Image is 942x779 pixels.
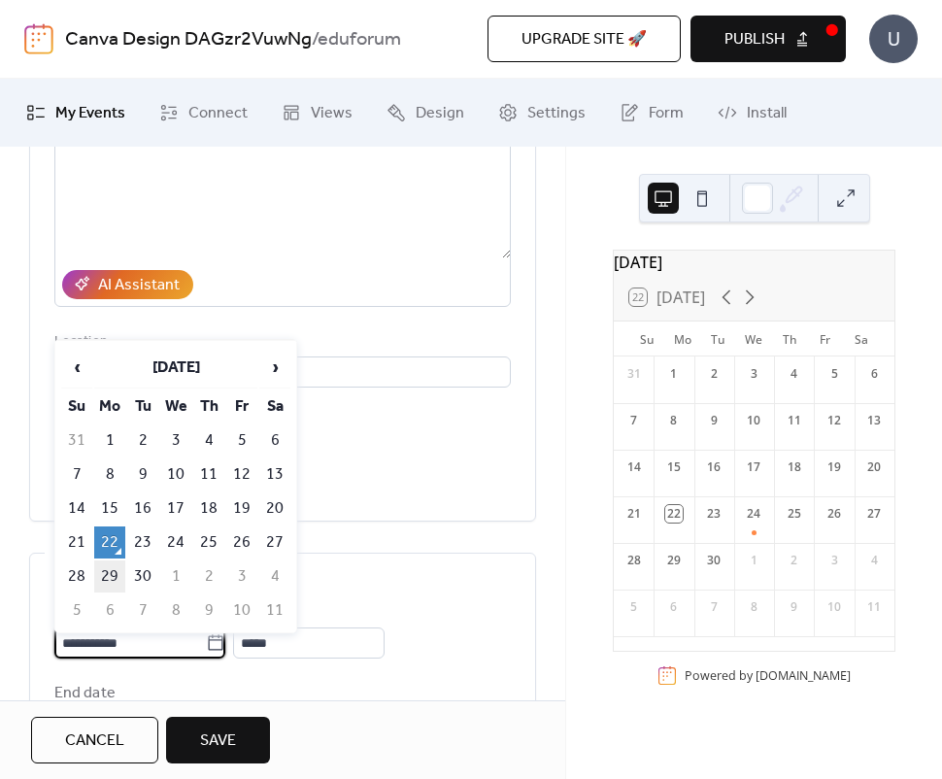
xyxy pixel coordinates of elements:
[160,492,191,525] td: 17
[160,594,191,627] td: 8
[756,667,851,684] a: [DOMAIN_NAME]
[127,560,158,593] td: 30
[188,102,248,125] span: Connect
[843,322,879,356] div: Sa
[318,21,401,58] b: eduforum
[160,458,191,491] td: 10
[865,365,883,383] div: 6
[61,594,92,627] td: 5
[62,348,91,387] span: ‹
[193,560,224,593] td: 2
[705,458,723,476] div: 16
[260,348,289,387] span: ›
[127,594,158,627] td: 7
[61,526,92,559] td: 21
[786,552,803,569] div: 2
[160,390,191,423] th: We
[745,458,762,476] div: 17
[786,412,803,429] div: 11
[685,667,851,684] div: Powered by
[786,458,803,476] div: 18
[665,365,683,383] div: 1
[786,505,803,523] div: 25
[62,270,193,299] button: AI Assistant
[259,424,290,457] td: 6
[614,251,894,274] div: [DATE]
[786,365,803,383] div: 4
[488,16,681,62] button: Upgrade site 🚀
[259,492,290,525] td: 20
[625,458,643,476] div: 14
[166,717,270,763] button: Save
[12,86,140,139] a: My Events
[65,729,124,753] span: Cancel
[484,86,600,139] a: Settings
[61,492,92,525] td: 14
[747,102,787,125] span: Install
[193,424,224,457] td: 4
[61,458,92,491] td: 7
[825,505,843,523] div: 26
[193,492,224,525] td: 18
[54,682,116,705] div: End date
[625,505,643,523] div: 21
[705,598,723,616] div: 7
[745,412,762,429] div: 10
[865,458,883,476] div: 20
[94,526,125,559] td: 22
[259,390,290,423] th: Sa
[94,347,257,389] th: [DATE]
[145,86,262,139] a: Connect
[665,505,683,523] div: 22
[226,560,257,593] td: 3
[703,86,801,139] a: Install
[226,492,257,525] td: 19
[665,458,683,476] div: 15
[825,458,843,476] div: 19
[745,598,762,616] div: 8
[94,560,125,593] td: 29
[705,365,723,383] div: 2
[625,412,643,429] div: 7
[629,322,665,356] div: Su
[825,552,843,569] div: 3
[160,424,191,457] td: 3
[825,598,843,616] div: 10
[127,424,158,457] td: 2
[705,412,723,429] div: 9
[94,390,125,423] th: Mo
[259,458,290,491] td: 13
[267,86,367,139] a: Views
[745,552,762,569] div: 1
[98,274,180,297] div: AI Assistant
[31,717,158,763] a: Cancel
[745,365,762,383] div: 3
[745,505,762,523] div: 24
[865,412,883,429] div: 13
[724,28,785,51] span: Publish
[55,102,125,125] span: My Events
[193,458,224,491] td: 11
[160,560,191,593] td: 1
[226,458,257,491] td: 12
[259,594,290,627] td: 11
[665,552,683,569] div: 29
[200,729,236,753] span: Save
[61,560,92,593] td: 28
[226,526,257,559] td: 26
[527,102,586,125] span: Settings
[259,526,290,559] td: 27
[127,526,158,559] td: 23
[193,594,224,627] td: 9
[61,424,92,457] td: 31
[865,552,883,569] div: 4
[665,322,701,356] div: Mo
[665,598,683,616] div: 6
[665,412,683,429] div: 8
[825,365,843,383] div: 5
[312,21,318,58] b: /
[311,102,353,125] span: Views
[625,552,643,569] div: 28
[94,458,125,491] td: 8
[94,594,125,627] td: 6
